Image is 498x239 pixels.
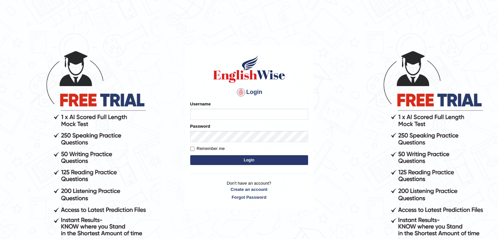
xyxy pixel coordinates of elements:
label: Password [190,123,210,129]
label: Remember me [190,145,225,152]
input: Remember me [190,147,194,151]
a: Create an account [190,186,308,193]
button: Login [190,155,308,165]
h4: Login [190,87,308,98]
p: Don't have an account? [190,180,308,200]
label: Username [190,101,211,107]
img: Logo of English Wise sign in for intelligent practice with AI [212,54,286,84]
a: Forgot Password [190,194,308,200]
